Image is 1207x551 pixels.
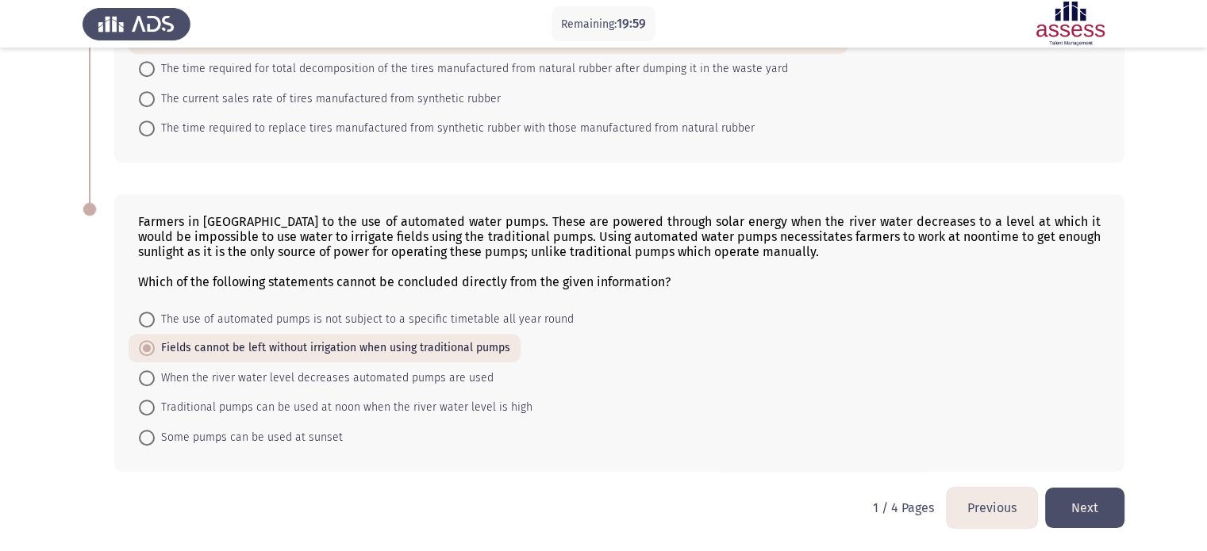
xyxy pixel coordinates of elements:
span: When the river water level decreases automated pumps are used [155,369,494,388]
img: Assessment logo of ASSESS Focus Assessment - Critical Thinking (EN/AR) (Advanced - IB) [1017,2,1124,46]
span: Some pumps can be used at sunset [155,428,343,447]
span: The current sales rate of tires manufactured from synthetic rubber [155,90,501,109]
span: The use of automated pumps is not subject to a specific timetable all year round [155,310,574,329]
p: Remaining: [561,14,646,34]
span: Fields cannot be left without irrigation when using traditional pumps [155,339,510,358]
img: Assess Talent Management logo [83,2,190,46]
span: The time required for total decomposition of the tires manufactured from natural rubber after dum... [155,59,788,78]
button: load previous page [947,488,1037,528]
span: The time required to replace tires manufactured from synthetic rubber with those manufactured fro... [155,119,755,138]
div: Farmers in [GEOGRAPHIC_DATA] to the use of automated water pumps. These are powered through solar... [138,214,1101,289]
span: Traditional pumps can be used at noon when the river water level is high [155,398,532,417]
span: 19:59 [617,16,646,31]
div: Which of the following statements cannot be concluded directly from the given information? [138,274,1101,289]
button: load next page [1045,488,1124,528]
p: 1 / 4 Pages [873,500,934,515]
